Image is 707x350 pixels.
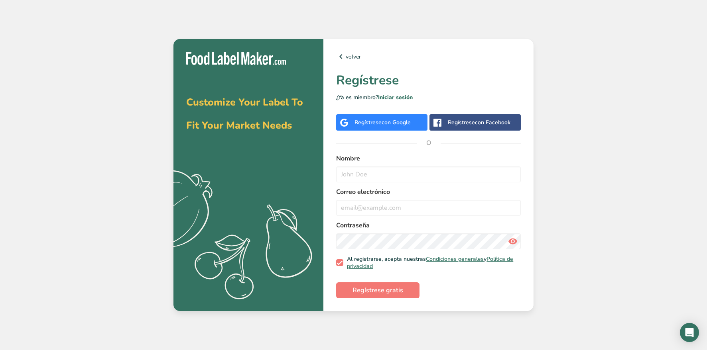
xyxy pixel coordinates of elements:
a: Condiciones generales [426,255,484,263]
div: Open Intercom Messenger [680,323,699,342]
img: Food Label Maker [186,52,286,65]
span: Customize Your Label To Fit Your Market Needs [186,96,303,132]
span: O [417,131,441,155]
a: volver [336,52,521,61]
button: Regístrese gratis [336,282,419,298]
a: Iniciar sesión [378,94,413,101]
h1: Regístrese [336,71,521,90]
div: Regístrese [448,118,510,127]
div: Regístrese [354,118,411,127]
label: Nombre [336,154,521,163]
span: con Google [382,119,411,126]
label: Contraseña [336,221,521,230]
a: Política de privacidad [347,255,513,270]
p: ¿Ya es miembro? [336,93,521,102]
span: con Facebook [475,119,510,126]
span: Al registrarse, acepta nuestras y [343,256,518,270]
label: Correo electrónico [336,187,521,197]
input: John Doe [336,166,521,182]
span: Regístrese gratis [353,285,403,295]
input: email@example.com [336,200,521,216]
